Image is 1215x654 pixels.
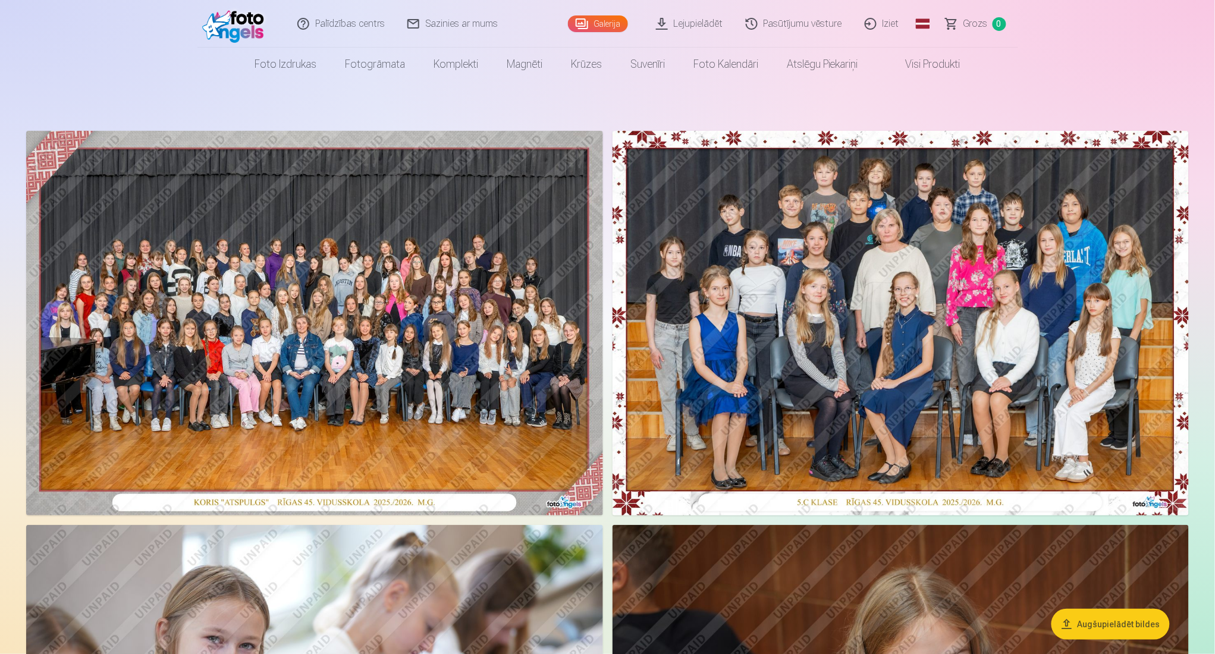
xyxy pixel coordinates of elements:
a: Suvenīri [616,48,679,81]
a: Atslēgu piekariņi [773,48,872,81]
a: Foto kalendāri [679,48,773,81]
a: Visi produkti [872,48,975,81]
a: Fotogrāmata [331,48,419,81]
a: Krūzes [557,48,616,81]
span: Grozs [963,17,988,31]
a: Foto izdrukas [240,48,331,81]
a: Galerija [568,15,628,32]
a: Komplekti [419,48,492,81]
a: Magnēti [492,48,557,81]
img: /fa1 [202,5,271,43]
button: Augšupielādēt bildes [1051,609,1170,640]
span: 0 [993,17,1006,31]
